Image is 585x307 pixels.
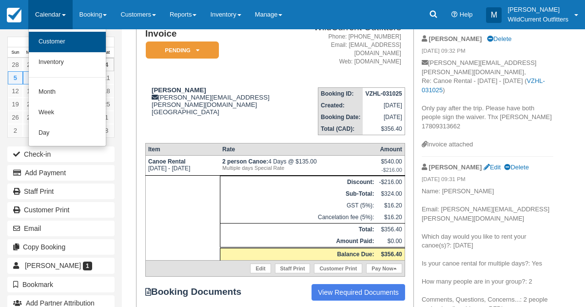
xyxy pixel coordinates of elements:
ul: Calendar [28,29,106,146]
strong: VZHL-031025 [365,90,402,97]
th: Sun [8,47,23,58]
a: 8 [99,124,114,137]
a: Week [29,102,106,123]
a: Month [29,82,106,102]
td: [DATE] - [DATE] [145,156,220,176]
th: Booking ID: [318,88,363,100]
a: 25 [99,98,114,111]
td: $356.40 [363,123,405,135]
a: 11 [99,71,114,84]
a: 28 [8,58,23,71]
div: [PERSON_NAME][EMAIL_ADDRESS][PERSON_NAME][DOMAIN_NAME] [GEOGRAPHIC_DATA] [145,86,305,116]
a: Customer [29,32,106,52]
td: GST (5%): [220,200,376,211]
td: Cancelation fee (5%): [220,211,376,224]
th: Created: [318,100,363,111]
a: 20 [23,98,38,111]
a: Edit [250,264,271,273]
td: $0.00 [376,235,405,248]
div: $540.00 [379,158,402,173]
em: [DATE] 09:31 PM [422,175,553,186]
img: checkfront-main-nav-mini-logo.png [7,8,21,22]
a: Delete [487,35,511,42]
span: 1 [83,262,92,270]
th: Amount Paid: [220,235,376,248]
a: 26 [8,111,23,124]
td: [DATE] [363,111,405,123]
button: Copy Booking [7,239,115,255]
a: View Required Documents [312,284,405,301]
a: Inventory [29,52,106,73]
button: Email [7,221,115,236]
i: Help [451,12,458,18]
td: [DATE] [363,100,405,111]
a: 12 [8,84,23,98]
a: Customer Print [7,202,115,218]
a: 18 [99,84,114,98]
td: 4 Days @ $135.00 [220,156,376,176]
em: Pending [146,41,219,59]
p: [PERSON_NAME][EMAIL_ADDRESS][PERSON_NAME][DOMAIN_NAME], Re: Canoe Rental - [DATE] - [DATE] ( ) On... [422,59,553,140]
th: Discount: [220,176,376,188]
strong: [PERSON_NAME] [429,164,482,171]
a: 2 [8,124,23,137]
em: Multiple days Special Rate [222,165,374,171]
a: 5 [8,71,23,84]
div: Invoice attached [422,140,553,149]
th: Sub-Total: [220,188,376,200]
a: 3 [23,124,38,137]
a: Day [29,123,106,143]
th: Sat [99,47,114,58]
a: Pending [145,41,215,59]
strong: Booking Documents [145,287,251,297]
a: 1 [99,111,114,124]
a: Delete [504,164,528,171]
p: WildCurrent Outfitters [507,15,568,24]
p: [PERSON_NAME] [507,5,568,15]
th: Balance Due: [220,248,376,261]
a: 19 [8,98,23,111]
span: [PERSON_NAME] [25,262,81,269]
a: 4 [99,58,114,71]
a: [PERSON_NAME] 1 [7,258,115,273]
a: Staff Print [7,184,115,199]
a: Pay Now [366,264,402,273]
a: VZHL-031025 [422,77,545,94]
a: Customer Print [314,264,362,273]
th: Amount [376,143,405,156]
button: Add Payment [7,165,115,181]
em: [DATE] 09:32 PM [422,47,553,58]
td: $16.20 [376,200,405,211]
button: Check-in [7,146,115,162]
th: Booking Date: [318,111,363,123]
td: $324.00 [376,188,405,200]
th: Item [145,143,220,156]
a: 29 [23,58,38,71]
strong: 2 person Canoe [222,158,268,165]
strong: [PERSON_NAME] [429,35,482,42]
th: Mon [23,47,38,58]
a: Edit [484,164,501,171]
button: Bookmark [7,277,115,292]
div: M [486,7,502,23]
td: $16.20 [376,211,405,224]
address: Phone: [PHONE_NUMBER] Email: [EMAIL_ADDRESS][DOMAIN_NAME] Web: [DOMAIN_NAME] [309,33,401,66]
span: Help [460,11,473,18]
th: Rate [220,143,376,156]
th: Total: [220,224,376,236]
a: 6 [23,71,38,84]
a: Staff Print [275,264,311,273]
td: $356.40 [376,224,405,236]
strong: Canoe Rental [148,158,186,165]
strong: $356.40 [381,251,402,258]
td: -$216.00 [376,176,405,188]
strong: [PERSON_NAME] [152,86,206,94]
em: -$216.00 [379,167,402,173]
a: 27 [23,111,38,124]
th: Total (CAD): [318,123,363,135]
a: 13 [23,84,38,98]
